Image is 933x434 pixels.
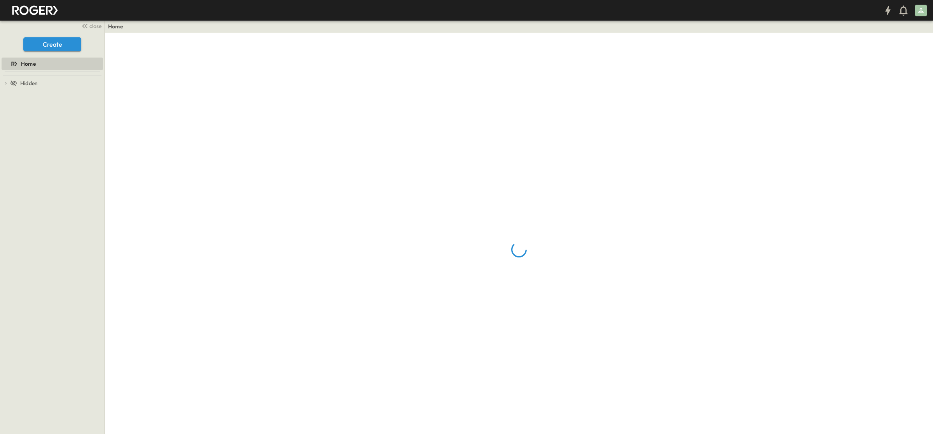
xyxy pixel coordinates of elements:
[108,23,123,30] a: Home
[20,79,38,87] span: Hidden
[2,58,101,69] a: Home
[78,20,103,31] button: close
[89,22,101,30] span: close
[108,23,128,30] nav: breadcrumbs
[23,37,81,51] button: Create
[21,60,36,68] span: Home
